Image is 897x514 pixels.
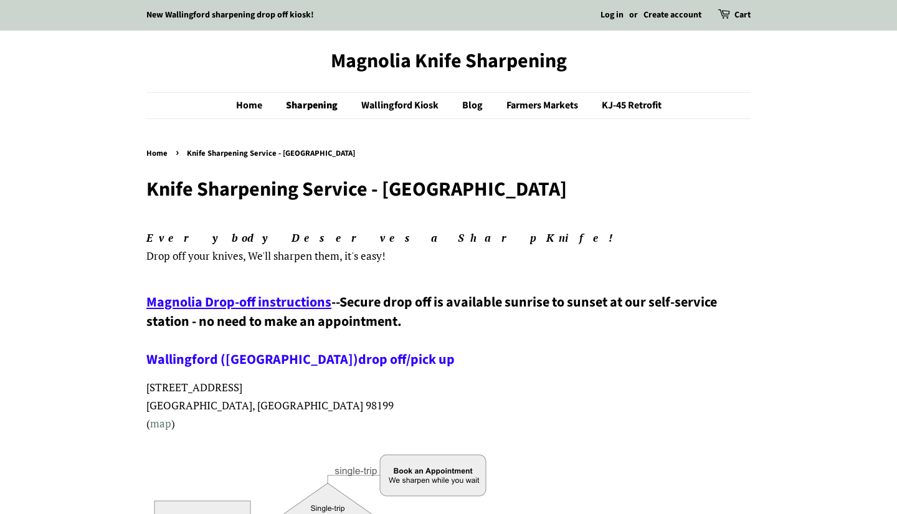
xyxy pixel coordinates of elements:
a: Magnolia Drop-off instructions [146,292,331,312]
a: map [150,416,171,431]
a: Magnolia Knife Sharpening [146,49,751,73]
span: -- [331,292,339,312]
a: Sharpening [277,93,350,118]
em: Everybody Deserves a Sharp Knife! [146,231,624,245]
a: Farmers Markets [497,93,591,118]
a: Wallingford Kiosk [352,93,451,118]
span: Drop off your knives [146,249,243,263]
nav: breadcrumbs [146,147,751,161]
a: Home [236,93,275,118]
a: Log in [600,9,624,21]
li: or [629,8,638,23]
a: Blog [453,93,495,118]
a: Create account [643,9,701,21]
a: KJ-45 Retrofit [592,93,662,118]
span: › [176,145,182,160]
a: drop off/pick up [358,350,455,369]
a: Cart [734,8,751,23]
span: [STREET_ADDRESS] [GEOGRAPHIC_DATA], [GEOGRAPHIC_DATA] 98199 ( ) [146,380,394,431]
span: Secure drop off is available sunrise to sunset at our self-service station - no need to make an a... [146,292,717,369]
span: Knife Sharpening Service - [GEOGRAPHIC_DATA] [187,148,358,159]
a: Wallingford ([GEOGRAPHIC_DATA]) [146,350,358,369]
a: Home [146,148,171,159]
p: , We'll sharpen them, it's easy! [146,229,751,265]
a: New Wallingford sharpening drop off kiosk! [146,9,314,21]
h1: Knife Sharpening Service - [GEOGRAPHIC_DATA] [146,178,751,201]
